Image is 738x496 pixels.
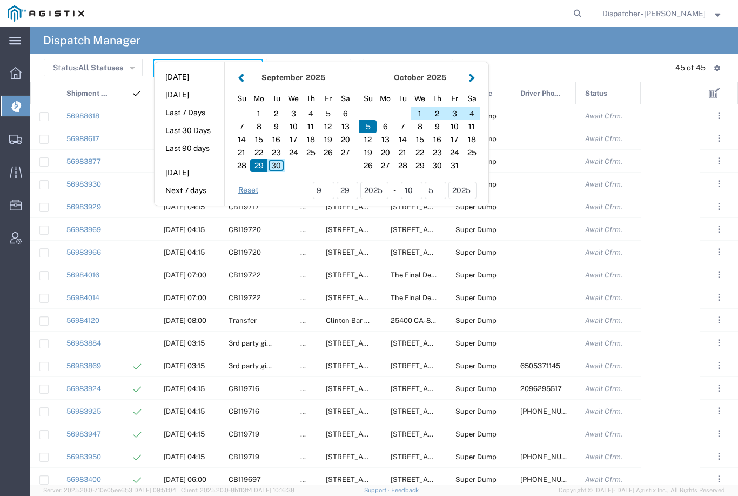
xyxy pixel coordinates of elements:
[712,335,727,350] button: ...
[463,120,480,133] div: 11
[164,385,205,393] span: 10/01/2025, 04:15
[233,146,250,159] div: 21
[718,177,720,190] span: . . .
[718,336,720,349] span: . . .
[359,159,377,172] div: 26
[391,475,538,484] span: 50 Kentucky Ave, Woodland, California, 95695, United States
[326,203,492,211] span: 6501 Florin Perkins Rd, Sacramento, California, United States
[267,120,285,133] div: 9
[337,182,358,199] input: dd
[718,314,720,327] span: . . .
[446,107,463,120] div: 3
[300,203,317,211] span: false
[155,164,224,181] button: [DATE]
[585,453,622,461] span: Await Cfrm.
[319,107,337,120] div: 5
[300,385,317,393] span: false
[712,108,727,123] button: ...
[712,176,727,191] button: ...
[66,112,99,120] a: 56988618
[326,294,433,302] span: 6400 Claim St, Placerville, California, United States
[267,146,285,159] div: 23
[229,203,259,211] span: CB119717
[300,271,317,279] span: false
[712,426,727,441] button: ...
[78,63,123,72] span: All Statuses
[585,430,622,438] span: Await Cfrm.
[391,294,713,302] span: The Final Destination is not defined yet, Placerville, California, United States
[155,182,224,199] button: Next 7 days
[155,140,224,157] button: Last 90 days
[66,157,101,166] a: 56983877
[319,146,337,159] div: 26
[712,381,727,396] button: ...
[66,385,101,393] a: 56983924
[229,430,259,438] span: CB119719
[44,59,143,76] button: Status:All Statuses
[428,90,446,107] div: Thursday
[250,90,267,107] div: Monday
[455,407,497,415] span: Super Dump
[337,146,354,159] div: 27
[391,271,713,279] span: The Final Destination is not defined yet, Placerville, California, United States
[306,73,325,82] span: 2025
[425,182,446,199] input: dd
[377,146,394,159] div: 20
[359,133,377,146] div: 12
[132,487,176,493] span: [DATE] 09:51:04
[164,203,205,211] span: 10/02/2025, 04:15
[164,316,206,325] span: 10/02/2025, 08:00
[391,203,498,211] span: 10936 Iron Mountain Rd, Redding, California, United States
[164,407,205,415] span: 10/01/2025, 04:15
[463,133,480,146] div: 18
[285,90,302,107] div: Wednesday
[411,90,428,107] div: Wednesday
[164,453,205,461] span: 10/01/2025, 04:15
[463,107,480,120] div: 4
[428,133,446,146] div: 16
[66,294,99,302] a: 56984014
[43,487,176,493] span: Server: 2025.20.0-710e05ee653
[428,146,446,159] div: 23
[326,385,492,393] span: 6501 Florin Perkins Rd, Sacramento, California, United States
[337,107,354,120] div: 6
[455,430,497,438] span: Super Dump
[229,407,259,415] span: CB119716
[585,339,622,347] span: Await Cfrm.
[267,159,285,172] div: 30
[718,246,720,259] span: . . .
[229,385,259,393] span: CB119716
[233,133,250,146] div: 14
[391,487,419,493] a: Feedback
[446,146,463,159] div: 24
[229,362,291,370] span: 3rd party giveaway
[448,182,477,199] input: yyyy
[391,316,581,325] span: 25400 CA-88, Pioneer, California, United States
[300,339,317,347] span: false
[411,133,428,146] div: 15
[285,107,302,120] div: 3
[326,339,492,347] span: 6501 Florin Perkins Rd, Sacramento, California, United States
[377,90,394,107] div: Monday
[411,120,428,133] div: 8
[300,294,317,302] span: false
[377,120,394,133] div: 6
[394,90,411,107] div: Tuesday
[66,475,101,484] a: 56983400
[267,90,285,107] div: Tuesday
[463,90,480,107] div: Saturday
[391,407,498,415] span: 10936 Iron Mountain Rd, Redding, California, United States
[266,59,351,76] button: Saved Searches
[394,133,411,146] div: 14
[285,120,302,133] div: 10
[585,271,622,279] span: Await Cfrm.
[718,405,720,418] span: . . .
[326,271,433,279] span: 6400 Claim St, Placerville, California, United States
[364,487,391,493] a: Support
[391,362,498,370] span: 20899 Antler Rd, Lakehead, California, United States
[455,203,497,211] span: Super Dump
[43,27,140,54] h4: Dispatch Manager
[455,226,497,234] span: Super Dump
[712,267,727,282] button: ...
[302,133,319,146] div: 18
